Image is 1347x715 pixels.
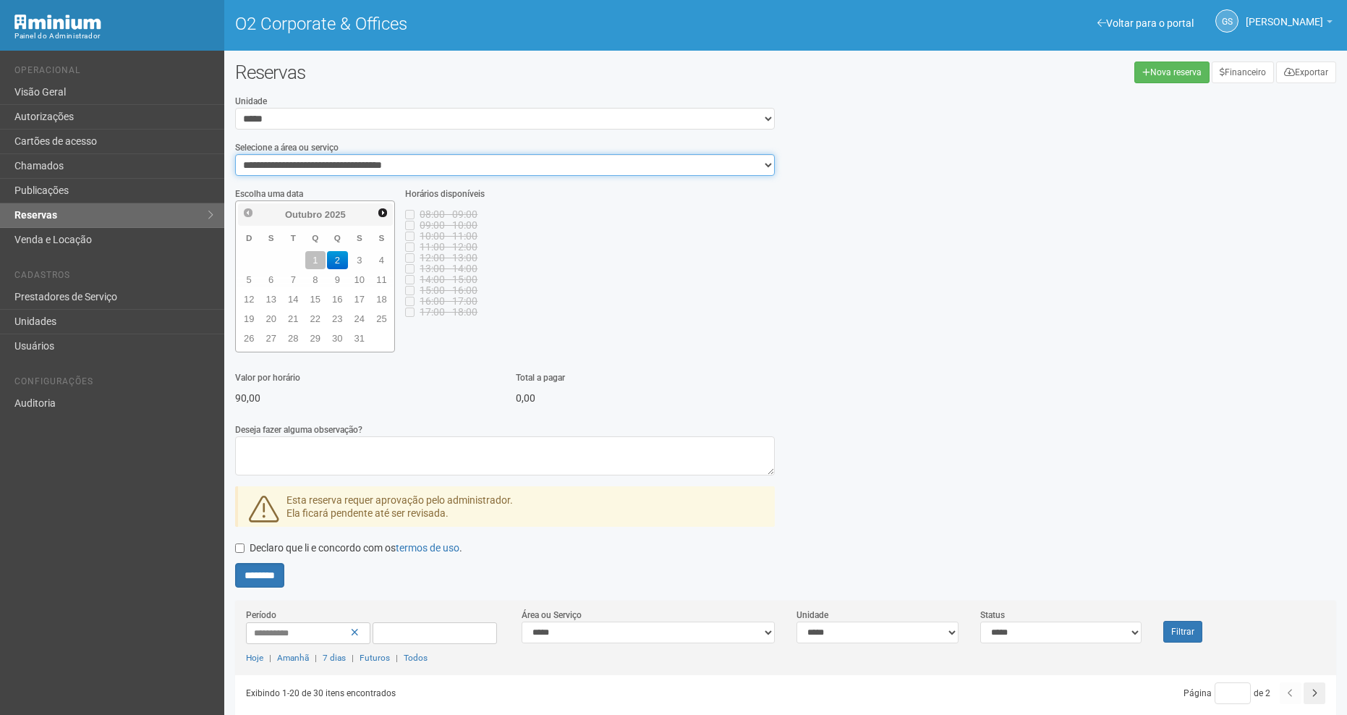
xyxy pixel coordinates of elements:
input: 10:00 - 11:00 [405,232,415,241]
a: 13 [260,290,281,308]
span: Próximo [377,207,388,219]
a: GS [1215,9,1238,33]
input: 14:00 - 15:00 [405,275,415,284]
a: 7 dias [323,653,346,663]
a: 1 [305,251,326,269]
input: 08:00 - 09:00 [405,210,415,219]
span: Horário indisponível [420,306,477,318]
span: Sábado [379,233,385,242]
a: 27 [260,329,281,347]
label: Área ou Serviço [522,609,582,622]
span: Horário indisponível [420,284,477,296]
label: Período [246,609,276,622]
a: 31 [349,329,370,347]
label: Total a pagar [516,371,565,384]
div: Painel do Administrador [14,30,213,43]
button: Filtrar [1163,621,1202,643]
a: 21 [283,310,304,328]
a: 9 [327,271,348,289]
a: 18 [371,290,392,308]
span: Terça [291,233,296,242]
label: Horários disponíveis [405,187,485,200]
a: Todos [404,653,428,663]
a: Voltar para o portal [1097,17,1194,29]
img: Minium [14,14,101,30]
a: 3 [349,251,370,269]
label: Unidade [796,609,828,622]
label: Unidade [235,95,267,108]
input: Declaro que li e concordo com ostermos de uso. [235,543,245,553]
span: | [315,653,317,663]
a: 28 [283,329,304,347]
h2: Reservas [235,62,775,83]
span: Anterior [242,207,254,219]
a: 11 [371,271,392,289]
span: Gabriela Souza [1246,2,1323,27]
li: Operacional [14,65,213,80]
label: Selecione a área ou serviço [235,141,339,154]
span: Página de 2 [1184,688,1270,698]
a: Nova reserva [1134,62,1210,83]
span: Domingo [246,233,252,242]
a: 26 [239,329,260,347]
a: 29 [305,329,326,347]
a: 10 [349,271,370,289]
label: Valor por horário [235,371,300,384]
a: 14 [283,290,304,308]
a: 25 [371,310,392,328]
span: Horário indisponível [420,219,477,231]
p: 90,00 [235,392,494,405]
li: Configurações [14,376,213,392]
span: Outubro [285,209,322,220]
a: 4 [371,251,392,269]
a: Financeiro [1212,62,1274,83]
span: Quinta [334,233,341,242]
a: 22 [305,310,326,328]
span: | [269,653,271,663]
span: Sexta [357,233,362,242]
span: Horário indisponível [420,263,477,274]
div: Esta reserva requer aprovação pelo administrador. Ela ficará pendente até ser revisada. [235,486,775,527]
input: 16:00 - 17:00 [405,297,415,306]
a: Amanhã [277,653,309,663]
a: 5 [239,271,260,289]
span: | [396,653,398,663]
a: 23 [327,310,348,328]
label: Escolha uma data [235,187,303,200]
span: Horário indisponível [420,252,477,263]
span: Horário indisponível [420,295,477,307]
div: Exibindo 1-20 de 30 itens encontrados [246,682,786,704]
h1: O2 Corporate & Offices [235,14,775,33]
button: Exportar [1276,62,1336,83]
label: Status [980,609,1005,622]
span: 2025 [325,209,346,220]
a: 2 [327,251,348,269]
a: 7 [283,271,304,289]
span: Quarta [312,233,318,242]
a: 20 [260,310,281,328]
a: 16 [327,290,348,308]
a: 19 [239,310,260,328]
input: 17:00 - 18:00 [405,308,415,317]
span: Segunda [268,233,274,242]
input: 09:00 - 10:00 [405,221,415,230]
input: 11:00 - 12:00 [405,242,415,252]
a: 24 [349,310,370,328]
li: Cadastros [14,270,213,285]
a: 8 [305,271,326,289]
a: 6 [260,271,281,289]
a: 12 [239,290,260,308]
a: 15 [305,290,326,308]
a: Próximo [374,205,391,221]
input: 12:00 - 13:00 [405,253,415,263]
a: 17 [349,290,370,308]
a: [PERSON_NAME] [1246,18,1333,30]
input: 13:00 - 14:00 [405,264,415,274]
a: Anterior [239,205,256,221]
label: Declaro que li e concordo com os . [235,541,462,556]
a: Futuros [360,653,390,663]
span: Horário indisponível [420,274,477,285]
span: Horário indisponível [420,241,477,253]
a: Hoje [246,653,263,663]
a: 30 [327,329,348,347]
